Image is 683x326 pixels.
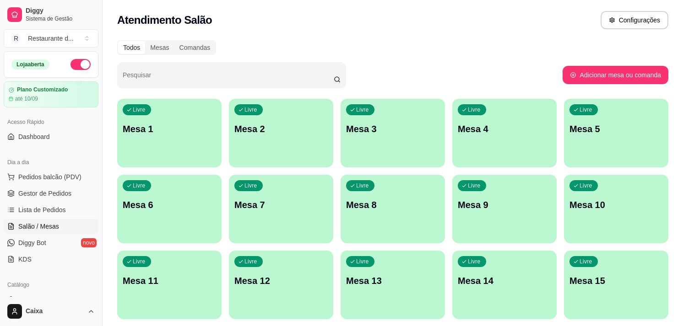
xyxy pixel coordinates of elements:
[452,99,557,167] button: LivreMesa 4
[458,198,551,211] p: Mesa 9
[341,251,445,319] button: LivreMesa 13
[346,274,439,287] p: Mesa 13
[580,182,592,189] p: Livre
[4,4,98,26] a: DiggySistema de Gestão
[601,11,668,29] button: Configurações
[4,292,98,307] a: Produtos
[244,182,257,189] p: Livre
[4,29,98,48] button: Select a team
[341,99,445,167] button: LivreMesa 3
[26,7,95,15] span: Diggy
[580,258,592,265] p: Livre
[17,86,68,93] article: Plano Customizado
[244,106,257,113] p: Livre
[468,106,481,113] p: Livre
[468,258,481,265] p: Livre
[569,198,663,211] p: Mesa 10
[4,278,98,292] div: Catálogo
[18,255,32,264] span: KDS
[117,99,222,167] button: LivreMesa 1
[4,219,98,234] a: Salão / Mesas
[564,251,668,319] button: LivreMesa 15
[117,13,212,27] h2: Atendimento Salão
[234,274,328,287] p: Mesa 12
[133,106,146,113] p: Livre
[15,95,38,102] article: até 10/09
[356,182,369,189] p: Livre
[452,251,557,319] button: LivreMesa 14
[564,99,668,167] button: LivreMesa 5
[123,74,334,83] input: Pesquisar
[346,198,439,211] p: Mesa 8
[70,59,91,70] button: Alterar Status
[346,123,439,135] p: Mesa 3
[4,155,98,170] div: Dia a dia
[133,182,146,189] p: Livre
[580,106,592,113] p: Livre
[117,251,222,319] button: LivreMesa 11
[11,34,21,43] span: R
[123,198,216,211] p: Mesa 6
[563,66,668,84] button: Adicionar mesa ou comanda
[28,34,74,43] div: Restaurante d ...
[4,115,98,129] div: Acesso Rápido
[18,132,50,141] span: Dashboard
[117,175,222,243] button: LivreMesa 6
[4,300,98,322] button: Caixa
[18,238,46,247] span: Diggy Bot
[569,123,663,135] p: Mesa 5
[4,186,98,201] a: Gestor de Pedidos
[18,205,66,214] span: Lista de Pedidos
[26,15,95,22] span: Sistema de Gestão
[145,41,174,54] div: Mesas
[4,81,98,107] a: Plano Customizadoaté 10/09
[234,123,328,135] p: Mesa 2
[569,274,663,287] p: Mesa 15
[123,123,216,135] p: Mesa 1
[458,123,551,135] p: Mesa 4
[18,172,81,182] span: Pedidos balcão (PDV)
[356,258,369,265] p: Livre
[26,307,84,315] span: Caixa
[234,198,328,211] p: Mesa 7
[174,41,216,54] div: Comandas
[229,99,333,167] button: LivreMesa 2
[4,235,98,250] a: Diggy Botnovo
[341,175,445,243] button: LivreMesa 8
[356,106,369,113] p: Livre
[11,59,49,69] div: Loja aberta
[123,274,216,287] p: Mesa 11
[4,252,98,267] a: KDS
[452,175,557,243] button: LivreMesa 9
[18,189,71,198] span: Gestor de Pedidos
[133,258,146,265] p: Livre
[468,182,481,189] p: Livre
[229,251,333,319] button: LivreMesa 12
[18,222,59,231] span: Salão / Mesas
[458,274,551,287] p: Mesa 14
[244,258,257,265] p: Livre
[4,129,98,144] a: Dashboard
[4,170,98,184] button: Pedidos balcão (PDV)
[18,295,44,304] span: Produtos
[564,175,668,243] button: LivreMesa 10
[4,203,98,217] a: Lista de Pedidos
[118,41,145,54] div: Todos
[229,175,333,243] button: LivreMesa 7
